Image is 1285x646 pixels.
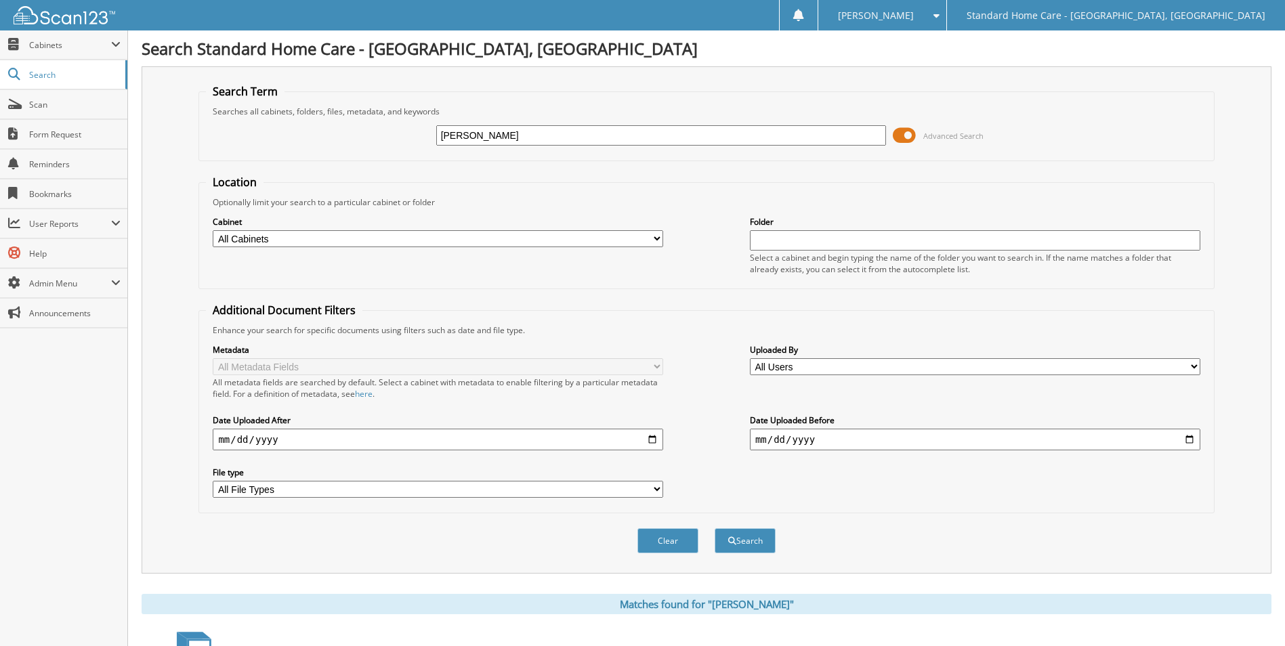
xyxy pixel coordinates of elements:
[213,414,663,426] label: Date Uploaded After
[29,39,111,51] span: Cabinets
[355,388,373,400] a: here
[213,216,663,228] label: Cabinet
[14,6,115,24] img: scan123-logo-white.svg
[750,344,1200,356] label: Uploaded By
[206,175,264,190] legend: Location
[213,344,663,356] label: Metadata
[750,429,1200,450] input: end
[213,376,663,400] div: All metadata fields are searched by default. Select a cabinet with metadata to enable filtering b...
[923,131,984,141] span: Advanced Search
[29,158,121,170] span: Reminders
[29,307,121,319] span: Announcements
[142,37,1271,60] h1: Search Standard Home Care - [GEOGRAPHIC_DATA], [GEOGRAPHIC_DATA]
[750,216,1200,228] label: Folder
[206,196,1206,208] div: Optionally limit your search to a particular cabinet or folder
[29,99,121,110] span: Scan
[29,278,111,289] span: Admin Menu
[750,414,1200,426] label: Date Uploaded Before
[29,69,119,81] span: Search
[29,218,111,230] span: User Reports
[142,594,1271,614] div: Matches found for "[PERSON_NAME]"
[750,252,1200,275] div: Select a cabinet and begin typing the name of the folder you want to search in. If the name match...
[206,84,285,99] legend: Search Term
[213,467,663,478] label: File type
[206,106,1206,117] div: Searches all cabinets, folders, files, metadata, and keywords
[715,528,776,553] button: Search
[967,12,1265,20] span: Standard Home Care - [GEOGRAPHIC_DATA], [GEOGRAPHIC_DATA]
[637,528,698,553] button: Clear
[206,324,1206,336] div: Enhance your search for specific documents using filters such as date and file type.
[213,429,663,450] input: start
[838,12,914,20] span: [PERSON_NAME]
[29,248,121,259] span: Help
[206,303,362,318] legend: Additional Document Filters
[29,129,121,140] span: Form Request
[29,188,121,200] span: Bookmarks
